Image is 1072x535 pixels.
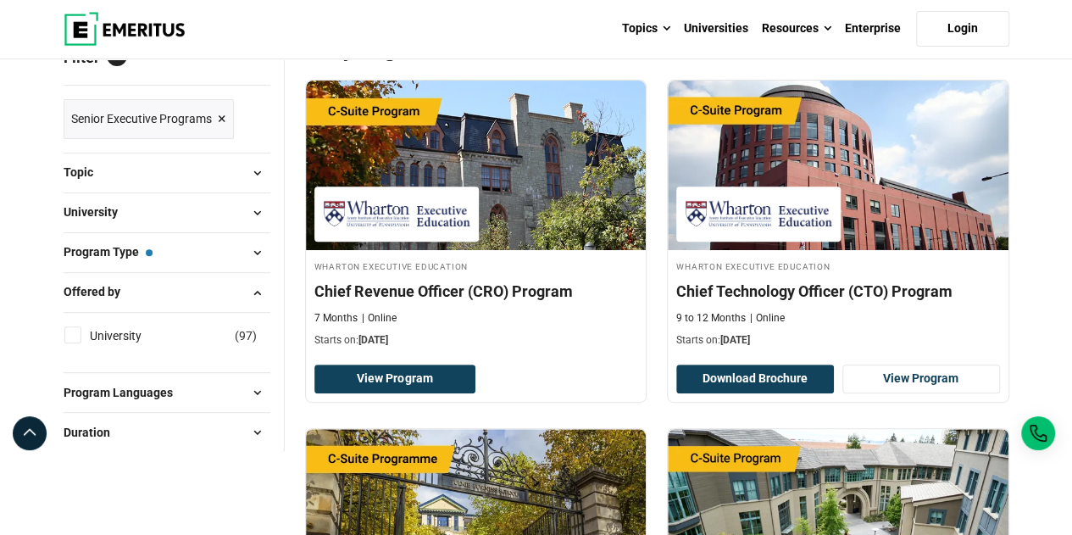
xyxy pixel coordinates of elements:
button: Duration [64,420,270,445]
span: Topic [64,163,107,181]
a: View Program [842,365,1000,393]
p: 9 to 12 Months [676,311,746,326]
button: Offered by [64,280,270,305]
span: University [64,203,131,221]
span: [DATE] [358,334,388,346]
h4: Chief Technology Officer (CTO) Program [676,281,1000,302]
button: Download Brochure [676,365,834,393]
p: 7 Months [314,311,358,326]
span: Offered by [64,282,134,301]
img: Chief Revenue Officer (CRO) Program | Online Business Management Course [306,81,647,250]
span: Program Type [64,242,153,261]
span: × [218,107,226,131]
a: Business Management Course by Wharton Executive Education - September 17, 2025 Wharton Executive ... [306,81,647,357]
img: Wharton Executive Education [685,195,832,233]
span: [DATE] [720,334,750,346]
p: Starts on: [314,333,638,348]
a: Senior Executive Programs × [64,99,234,139]
span: ( ) [235,326,257,345]
a: Login [916,11,1009,47]
button: Program Languages [64,380,270,405]
p: Starts on: [676,333,1000,348]
h4: Chief Revenue Officer (CRO) Program [314,281,638,302]
button: Program Type [64,240,270,265]
a: Technology Course by Wharton Executive Education - September 18, 2025 Wharton Executive Education... [668,81,1008,357]
button: Topic [64,160,270,186]
img: Wharton Executive Education [323,195,470,233]
span: Duration [64,423,124,442]
span: 97 [239,329,253,343]
h4: Wharton Executive Education [676,259,1000,273]
a: University [90,326,175,345]
img: Chief Technology Officer (CTO) Program | Online Technology Course [668,81,1008,250]
span: Senior Executive Programs [71,109,212,128]
h4: Wharton Executive Education [314,259,638,273]
p: Online [750,311,785,326]
a: View Program [314,365,476,393]
button: University [64,200,270,226]
p: Online [362,311,397,326]
span: Program Languages [64,383,186,402]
